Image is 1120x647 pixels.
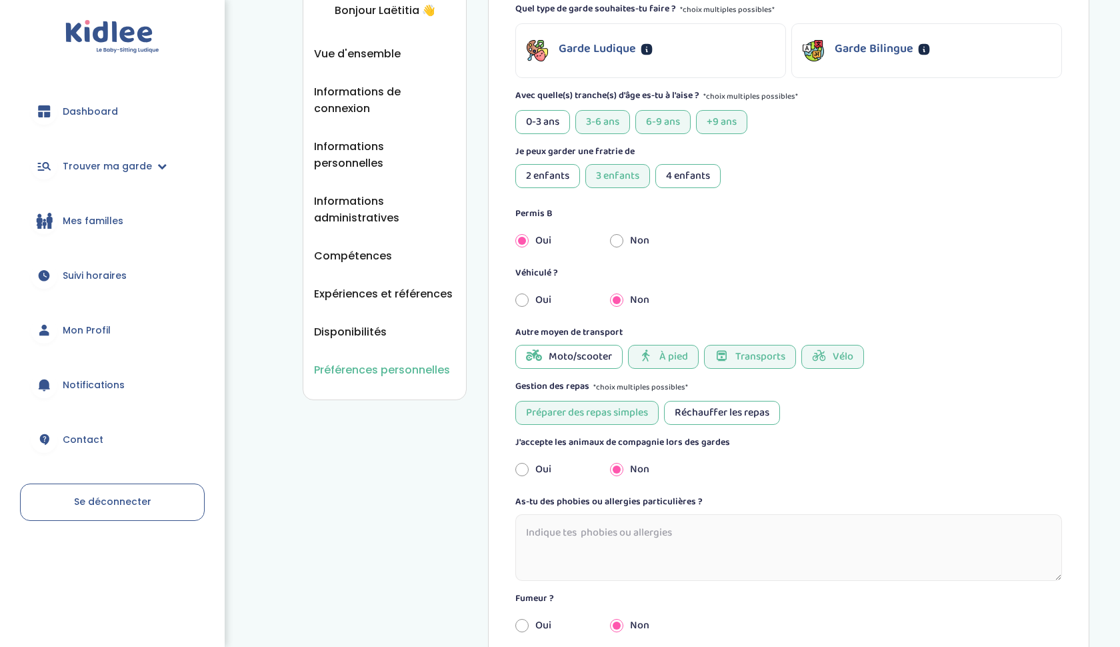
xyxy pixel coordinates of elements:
[505,611,600,640] div: Oui
[803,40,824,61] img: garde-icon h-16 w-16
[515,89,699,105] label: Avec quelle(s) tranche(s) d'âge es-tu à l'aise ?
[63,105,118,119] span: Dashboard
[515,164,580,188] div: 2 enfants
[314,323,387,340] button: Disponibilités
[63,159,152,173] span: Trouver ma garde
[515,266,558,280] label: Véhiculé ?
[680,2,775,18] span: *choix multiples possibles*
[515,380,589,396] label: Gestion des repas
[515,2,676,18] label: Quel type de garde souhaites-tu faire ?
[20,197,205,245] a: Mes familles
[63,269,127,283] span: Suivi horaires
[65,20,159,54] img: logo.svg
[314,362,450,378] button: Préférences personnelles
[63,378,125,392] span: Notifications
[659,349,688,365] span: À pied
[527,40,548,61] img: garde-icon h-16 w-16
[505,455,600,484] div: Oui
[20,306,205,354] a: Mon Profil
[585,164,650,188] div: 3 enfants
[63,323,111,338] span: Mon Profil
[593,380,688,396] span: *choix multiples possibles*
[735,349,785,365] span: Transports
[20,251,205,299] a: Suivi horaires
[314,45,401,62] button: Vue d'ensemble
[703,89,798,105] span: *choix multiples possibles*
[20,416,205,464] a: Contact
[20,142,205,190] a: Trouver ma garde
[600,455,695,484] div: Non
[655,164,721,188] div: 4 enfants
[515,110,570,134] div: 0-3 ans
[314,83,455,117] button: Informations de connexion
[549,349,612,365] span: Moto/scooter
[635,110,691,134] div: 6-9 ans
[314,285,453,302] button: Expériences et références
[314,193,455,226] button: Informations administratives
[575,110,630,134] div: 3-6 ans
[63,214,123,228] span: Mes familles
[600,611,695,640] div: Non
[74,495,151,508] span: Se déconnecter
[664,401,780,425] div: Réchauffer les repas
[63,433,103,447] span: Contact
[515,401,659,425] div: Préparer des repas simples
[833,349,853,365] span: Vélo
[515,436,730,450] label: J'accepte les animaux de compagnie lors des gardes
[696,110,747,134] div: +9 ans
[600,226,695,255] div: Non
[515,495,703,509] label: As-tu des phobies ou allergies particulières ?
[314,138,455,171] button: Informations personnelles
[314,247,392,264] button: Compétences
[505,226,600,255] div: Oui
[505,285,600,315] div: Oui
[600,285,695,315] div: Non
[20,484,205,521] a: Se déconnecter
[515,592,554,606] label: Fumeur ?
[20,87,205,135] a: Dashboard
[20,361,205,409] a: Notifications
[835,40,913,58] p: Garde Bilingue
[515,207,553,221] label: Permis B
[314,2,455,19] span: Bonjour Laëtitia 👋
[515,326,623,340] label: Autre moyen de transport
[515,145,635,159] label: Je peux garder une fratrie de
[559,40,636,58] p: Garde Ludique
